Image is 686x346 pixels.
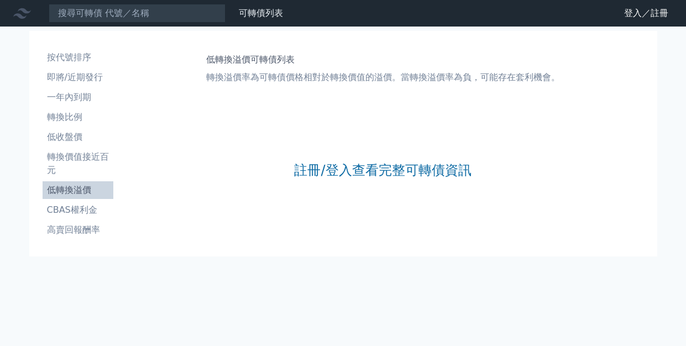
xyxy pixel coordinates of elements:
li: 低收盤價 [43,130,113,144]
li: 轉換價值接近百元 [43,150,113,177]
a: 即將/近期發行 [43,69,113,86]
a: 按代號排序 [43,49,113,66]
a: 註冊/登入查看完整可轉債資訊 [294,161,471,179]
a: 登入／註冊 [615,4,677,22]
li: 低轉換溢價 [43,184,113,197]
a: 低收盤價 [43,128,113,146]
li: 即將/近期發行 [43,71,113,84]
a: 低轉換溢價 [43,181,113,199]
a: 一年內到期 [43,88,113,106]
a: CBAS權利金 [43,201,113,219]
h1: 低轉換溢價可轉債列表 [206,53,560,66]
li: 按代號排序 [43,51,113,64]
input: 搜尋可轉債 代號／名稱 [49,4,226,23]
a: 轉換比例 [43,108,113,126]
a: 轉換價值接近百元 [43,148,113,179]
a: 高賣回報酬率 [43,221,113,239]
a: 可轉債列表 [239,8,283,18]
li: CBAS權利金 [43,203,113,217]
li: 轉換比例 [43,111,113,124]
li: 一年內到期 [43,91,113,104]
li: 高賣回報酬率 [43,223,113,237]
p: 轉換溢價率為可轉債價格相對於轉換價值的溢價。當轉換溢價率為負，可能存在套利機會。 [206,71,560,84]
